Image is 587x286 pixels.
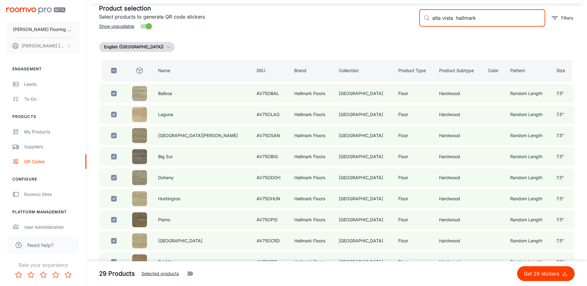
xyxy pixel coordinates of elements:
[334,168,393,187] td: [GEOGRAPHIC_DATA]
[434,168,483,187] td: Hardwood
[289,59,334,82] th: Brand
[505,210,551,229] td: Random Length
[393,253,434,271] td: Floor
[334,126,393,145] td: [GEOGRAPHIC_DATA]
[252,126,289,145] td: AV75OSAN
[505,232,551,250] td: Random Length
[551,126,575,145] td: 7.5"
[434,147,483,166] td: Hardwood
[153,147,252,166] td: Big Sur
[22,42,65,49] p: [PERSON_NAME] [PERSON_NAME]
[434,84,483,103] td: Hardwood
[505,84,551,103] td: Random Length
[289,189,334,208] td: Hallmark Floors
[393,84,434,103] td: Floor
[99,4,414,13] h5: Product selection
[289,253,334,271] td: Hallmark Floors
[434,59,483,82] th: Product Subtype
[24,81,80,88] div: Leads
[25,269,37,281] button: Rate 2 star
[24,158,80,165] div: QR Codes
[393,210,434,229] td: Floor
[551,189,575,208] td: 7.5"
[393,168,434,187] td: Floor
[12,269,25,281] button: Rate 1 star
[99,42,175,52] button: English ([GEOGRAPHIC_DATA])
[252,105,289,124] td: AV75OLAG
[393,147,434,166] td: Floor
[5,261,81,269] p: Rate your experience
[551,147,575,166] td: 7.5"
[551,59,575,82] th: Size
[6,21,80,37] button: [PERSON_NAME] Flooring Stores
[561,15,573,21] p: Filters
[252,147,289,166] td: AV75OBIG
[289,84,334,103] td: Hallmark Floors
[505,105,551,124] td: Random Length
[289,105,334,124] td: Hallmark Floors
[37,269,50,281] button: Rate 3 star
[334,210,393,229] td: [GEOGRAPHIC_DATA]
[252,210,289,229] td: AV75OPIS
[153,232,252,250] td: [GEOGRAPHIC_DATA]
[153,168,252,187] td: Doheny
[153,210,252,229] td: Pismo
[252,59,289,82] th: SKU
[153,105,252,124] td: Laguna
[551,105,575,124] td: 7.5"
[434,126,483,145] td: Hardwood
[551,168,575,187] td: 7.5"
[252,168,289,187] td: AV75ODOH
[141,270,179,277] span: Selected products
[334,84,393,103] td: [GEOGRAPHIC_DATA]
[153,253,252,271] td: Del Mar
[13,26,73,33] p: [PERSON_NAME] Flooring Stores
[334,189,393,208] td: [GEOGRAPHIC_DATA]
[517,266,575,281] button: Get 29 stickers
[393,189,434,208] td: Floor
[393,105,434,124] td: Floor
[550,13,575,23] button: filter
[505,59,551,82] th: Pattern
[6,7,65,14] img: Roomvo PRO Beta
[24,128,80,135] div: My Products
[99,13,414,20] p: Select products to generate QR code stickers
[434,210,483,229] td: Hardwood
[27,241,54,249] span: Need help?
[551,84,575,103] td: 7.5"
[551,232,575,250] td: 7.5"
[153,126,252,145] td: [GEOGRAPHIC_DATA][PERSON_NAME]
[334,147,393,166] td: [GEOGRAPHIC_DATA]
[153,84,252,103] td: Balboa
[24,143,80,150] div: Suppliers
[483,59,505,82] th: Color
[99,269,135,278] h5: 29 Products
[524,270,562,277] p: Get 29 stickers
[551,210,575,229] td: 7.5"
[551,253,575,271] td: 7.5"
[289,126,334,145] td: Hallmark Floors
[252,84,289,103] td: AV75OBAL
[289,210,334,229] td: Hallmark Floors
[505,147,551,166] td: Random Length
[432,9,545,27] input: Search by SKU, brand, collection...
[434,253,483,271] td: Hardwood
[334,232,393,250] td: [GEOGRAPHIC_DATA]
[24,96,80,102] div: To-do
[6,38,80,54] button: [PERSON_NAME] [PERSON_NAME]
[99,23,134,30] span: Show unavailable
[334,253,393,271] td: [GEOGRAPHIC_DATA]
[62,269,74,281] button: Rate 5 star
[434,189,483,208] td: Hardwood
[289,168,334,187] td: Hallmark Floors
[289,147,334,166] td: Hallmark Floors
[393,232,434,250] td: Floor
[334,105,393,124] td: [GEOGRAPHIC_DATA]
[434,232,483,250] td: Hardwood
[334,59,393,82] th: Collection
[393,126,434,145] td: Floor
[252,189,289,208] td: AV75OHUN
[393,59,434,82] th: Product Type
[289,232,334,250] td: Hallmark Floors
[24,224,80,231] div: User Administration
